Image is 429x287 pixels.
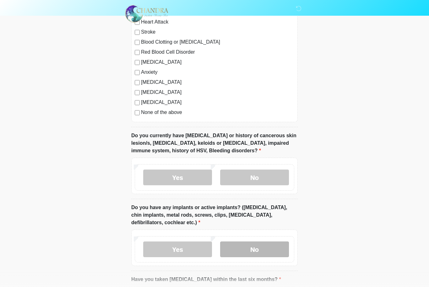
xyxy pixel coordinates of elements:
[131,276,281,283] label: Have you taken [MEDICAL_DATA] within the last six months?
[141,68,294,76] label: Anxiety
[141,58,294,66] label: [MEDICAL_DATA]
[131,204,298,226] label: Do you have any implants or active implants? ([MEDICAL_DATA], chin implants, metal rods, screws, ...
[125,5,168,23] img: Chandra Aesthetic Beauty Bar Logo
[143,170,212,185] label: Yes
[141,99,294,106] label: [MEDICAL_DATA]
[135,70,140,75] input: Anxiety
[141,48,294,56] label: Red Blood Cell Disorder
[135,90,140,95] input: [MEDICAL_DATA]
[135,80,140,85] input: [MEDICAL_DATA]
[135,30,140,35] input: Stroke
[141,109,294,116] label: None of the above
[141,38,294,46] label: Blood Clotting or [MEDICAL_DATA]
[220,170,289,185] label: No
[220,241,289,257] label: No
[141,79,294,86] label: [MEDICAL_DATA]
[135,40,140,45] input: Blood Clotting or [MEDICAL_DATA]
[131,132,298,154] label: Do you currently have [MEDICAL_DATA] or history of cancerous skin lesion/s, [MEDICAL_DATA], keloi...
[141,28,294,36] label: Stroke
[143,241,212,257] label: Yes
[135,60,140,65] input: [MEDICAL_DATA]
[135,50,140,55] input: Red Blood Cell Disorder
[141,89,294,96] label: [MEDICAL_DATA]
[135,100,140,105] input: [MEDICAL_DATA]
[135,110,140,115] input: None of the above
